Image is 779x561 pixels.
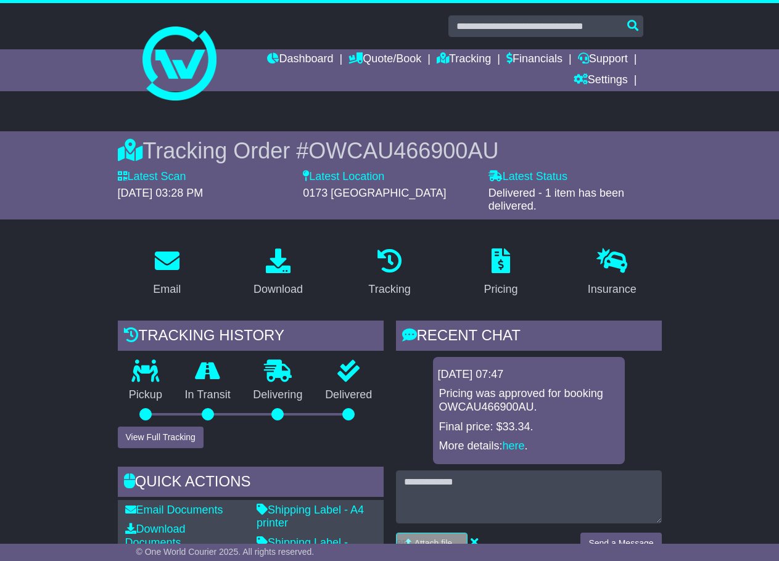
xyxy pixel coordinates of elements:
[439,440,619,453] p: More details: .
[267,49,333,70] a: Dashboard
[506,49,563,70] a: Financials
[439,420,619,434] p: Final price: $33.34.
[503,440,525,452] a: here
[153,281,181,298] div: Email
[303,170,384,184] label: Latest Location
[574,70,628,91] a: Settings
[125,504,223,516] a: Email Documents
[242,388,314,402] p: Delivering
[437,49,491,70] a: Tracking
[136,547,315,557] span: © One World Courier 2025. All rights reserved.
[145,244,189,302] a: Email
[396,321,662,354] div: RECENT CHAT
[488,170,567,184] label: Latest Status
[125,523,186,549] a: Download Documents
[118,427,204,448] button: View Full Tracking
[118,187,204,199] span: [DATE] 03:28 PM
[439,387,619,414] p: Pricing was approved for booking OWCAU466900AU.
[314,388,384,402] p: Delivered
[588,281,637,298] div: Insurance
[173,388,242,402] p: In Transit
[484,281,517,298] div: Pricing
[348,49,421,70] a: Quote/Book
[118,388,174,402] p: Pickup
[308,138,498,163] span: OWCAU466900AU
[580,244,645,302] a: Insurance
[438,368,620,382] div: [DATE] 07:47
[245,244,311,302] a: Download
[253,281,303,298] div: Download
[476,244,526,302] a: Pricing
[360,244,418,302] a: Tracking
[368,281,410,298] div: Tracking
[578,49,628,70] a: Support
[118,467,384,500] div: Quick Actions
[580,533,661,554] button: Send a Message
[118,170,186,184] label: Latest Scan
[303,187,446,199] span: 0173 [GEOGRAPHIC_DATA]
[257,504,364,530] a: Shipping Label - A4 printer
[488,187,624,213] span: Delivered - 1 item has been delivered.
[118,321,384,354] div: Tracking history
[118,137,662,164] div: Tracking Order #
